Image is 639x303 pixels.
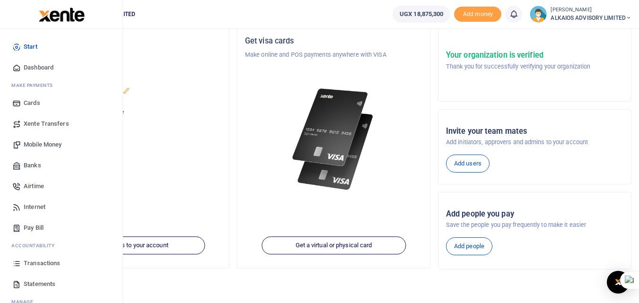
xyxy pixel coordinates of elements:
h5: Get visa cards [245,36,422,46]
span: Cards [24,98,40,108]
span: ALKAIOS ADVISORY LIMITED [551,14,631,22]
a: Pay Bill [8,217,115,238]
a: Start [8,36,115,57]
span: Mobile Money [24,140,61,149]
span: UGX 18,875,300 [400,9,443,19]
span: Internet [24,202,45,212]
a: Statements [8,274,115,294]
h5: Your organization is verified [446,51,590,60]
div: Open Intercom Messenger [607,271,630,294]
a: UGX 18,875,300 [393,6,450,23]
p: Save the people you pay frequently to make it easier [446,220,623,230]
h5: UGX 18,875,300 [44,120,221,129]
img: profile-user [530,6,547,23]
a: Mobile Money [8,134,115,155]
img: logo-large [39,8,85,22]
a: logo-small logo-large logo-large [38,10,85,17]
a: Dashboard [8,57,115,78]
h5: Invite your team mates [446,127,623,136]
span: Dashboard [24,63,53,72]
p: Add initiators, approvers and admins to your account [446,138,623,147]
li: Toup your wallet [454,7,501,22]
a: Get a virtual or physical card [262,237,406,255]
a: Airtime [8,176,115,197]
p: ALKAIOS ADVISORY LIMITED [44,50,221,60]
h5: Organization [44,36,221,46]
span: countability [18,242,54,249]
a: Cards [8,93,115,113]
p: ALKAIOS ADVISORY LIMITED [44,87,221,96]
a: profile-user [PERSON_NAME] ALKAIOS ADVISORY LIMITED [530,6,631,23]
span: Start [24,42,37,52]
span: Xente Transfers [24,119,69,129]
span: ake Payments [16,82,53,89]
p: Thank you for successfully verifying your organization [446,62,590,71]
li: Wallet ballance [389,6,454,23]
span: Pay Bill [24,223,44,233]
a: Banks [8,155,115,176]
span: Transactions [24,259,60,268]
a: Add money [454,10,501,17]
a: Transactions [8,253,115,274]
li: M [8,78,115,93]
h5: Account [44,73,221,82]
p: Make online and POS payments anywhere with VISA [245,50,422,60]
a: Internet [8,197,115,217]
span: Airtime [24,182,44,191]
span: Add money [454,7,501,22]
li: Ac [8,238,115,253]
h5: Add people you pay [446,209,623,219]
img: xente-_physical_cards.png [289,82,378,196]
a: Add funds to your account [61,237,205,255]
h4: Make a transaction [36,281,631,291]
a: Add people [446,237,492,255]
a: Xente Transfers [8,113,115,134]
a: Add users [446,155,490,173]
p: Your current account balance [44,108,221,117]
small: [PERSON_NAME] [551,6,631,14]
span: Statements [24,279,55,289]
span: Banks [24,161,41,170]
